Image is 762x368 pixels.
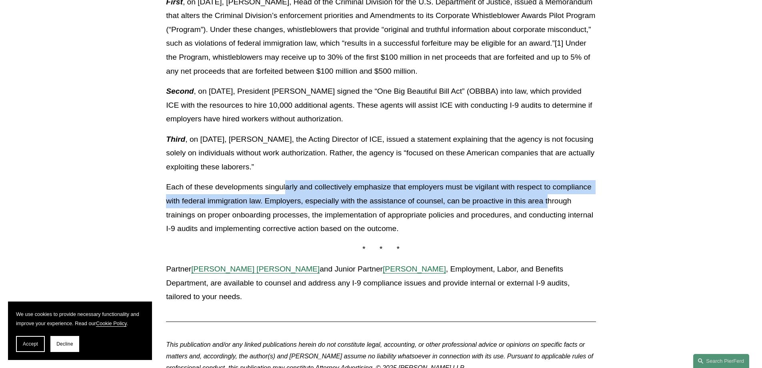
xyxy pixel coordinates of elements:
[8,302,152,360] section: Cookie banner
[23,341,38,347] span: Accept
[166,180,596,235] p: Each of these developments singularly and collectively emphasize that employers must be vigilant ...
[166,262,596,304] p: Partner and Junior Partner , Employment, Labor, and Benefits Department, are available to counsel...
[693,354,749,368] a: Search this site
[56,341,73,347] span: Decline
[50,336,79,352] button: Decline
[16,310,144,328] p: We use cookies to provide necessary functionality and improve your experience. Read our .
[383,265,446,273] a: [PERSON_NAME]
[16,336,45,352] button: Accept
[166,87,194,95] em: Second
[166,135,185,143] em: Third
[166,84,596,126] p: , on [DATE], President [PERSON_NAME] signed the “One Big Beautiful Bill Act” (OBBBA) into law, wh...
[166,133,596,174] p: , on [DATE], [PERSON_NAME], the Acting Director of ICE, issued a statement explaining that the ag...
[191,265,320,273] a: [PERSON_NAME] [PERSON_NAME]
[96,320,127,326] a: Cookie Policy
